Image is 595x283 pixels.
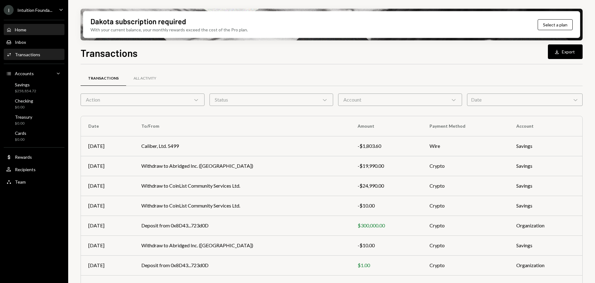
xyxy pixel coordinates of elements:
[4,49,64,60] a: Transactions
[88,182,126,189] div: [DATE]
[4,68,64,79] a: Accounts
[88,202,126,209] div: [DATE]
[338,94,462,106] div: Account
[15,154,32,160] div: Rewards
[4,164,64,175] a: Recipients
[15,167,36,172] div: Recipients
[15,89,36,94] div: $258,854.72
[88,162,126,170] div: [DATE]
[15,82,36,87] div: Savings
[422,116,509,136] th: Payment Method
[422,136,509,156] td: Wire
[81,116,134,136] th: Date
[15,27,26,32] div: Home
[15,98,33,103] div: Checking
[422,156,509,176] td: Crypto
[90,16,186,26] div: Dakota subscription required
[350,116,422,136] th: Amount
[17,7,52,13] div: Intuition Founda...
[134,116,350,136] th: To/From
[358,222,415,229] div: $300,000.00
[15,130,26,136] div: Cards
[509,235,582,255] td: Savings
[15,137,26,142] div: $0.00
[509,216,582,235] td: Organization
[4,96,64,111] a: Checking$0.00
[358,162,415,170] div: -$19,990.00
[81,71,126,86] a: Transactions
[4,36,64,48] a: Inbox
[134,235,350,255] td: Withdraw to Abridged Inc. ([GEOGRAPHIC_DATA])
[126,71,164,86] a: All Activity
[134,156,350,176] td: Withdraw to Abridged Inc. ([GEOGRAPHIC_DATA])
[15,121,32,126] div: $0.00
[509,156,582,176] td: Savings
[134,196,350,216] td: Withdraw to CoinList Community Services Ltd.
[15,52,40,57] div: Transactions
[134,136,350,156] td: Caliber, Ltd. 5499
[422,196,509,216] td: Crypto
[358,262,415,269] div: $1.00
[15,114,32,120] div: Treasury
[88,142,126,150] div: [DATE]
[548,44,583,59] button: Export
[134,255,350,275] td: Deposit from 0x8D43...723d0D
[422,255,509,275] td: Crypto
[509,136,582,156] td: Savings
[358,182,415,189] div: -$24,990.00
[15,105,33,110] div: $0.00
[88,242,126,249] div: [DATE]
[88,262,126,269] div: [DATE]
[4,129,64,144] a: Cards$0.00
[90,26,248,33] div: With your current balance, your monthly rewards exceed the cost of the Pro plan.
[134,76,156,81] div: All Activity
[134,176,350,196] td: Withdraw to CoinList Community Services Ltd.
[422,216,509,235] td: Crypto
[209,94,333,106] div: Status
[88,76,119,81] div: Transactions
[15,39,26,45] div: Inbox
[15,71,34,76] div: Accounts
[509,255,582,275] td: Organization
[538,19,573,30] button: Select a plan
[358,142,415,150] div: -$1,803.60
[88,222,126,229] div: [DATE]
[358,242,415,249] div: -$10.00
[4,176,64,187] a: Team
[4,151,64,162] a: Rewards
[134,216,350,235] td: Deposit from 0x8D43...723d0D
[422,176,509,196] td: Crypto
[509,116,582,136] th: Account
[4,80,64,95] a: Savings$258,854.72
[15,179,26,185] div: Team
[509,176,582,196] td: Savings
[358,202,415,209] div: -$10.00
[422,235,509,255] td: Crypto
[4,24,64,35] a: Home
[4,112,64,127] a: Treasury$0.00
[81,47,138,59] h1: Transactions
[509,196,582,216] td: Savings
[4,5,14,15] div: I
[467,94,583,106] div: Date
[81,94,205,106] div: Action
